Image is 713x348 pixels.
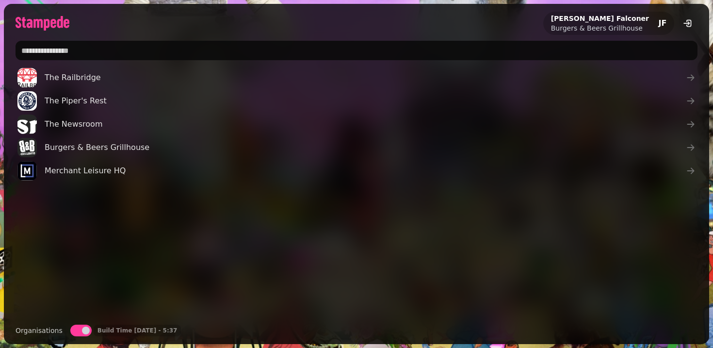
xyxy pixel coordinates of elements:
a: The Piper's Rest [16,89,697,113]
img: aHR0cHM6Ly9ibGFja2J4LnMzLmV1LXdlc3QtMi5hbWF6b25hd3MuY29tLzg5M2IyZjdhLWUzOTUtMTFlOS04ZTQ1LTBhNmE5Y... [17,161,37,181]
span: The Railbridge [45,72,101,83]
span: Burgers & Beers Grillhouse [45,142,149,153]
img: aHR0cHM6Ly9maWxlcy5zdGFtcGVkZS5haS9lYTYwNDMzMi0zODY1LTRiNWQtOWJmZi1kYTRiYjIwY2RiOGUvbWVkaWEvNmVkY... [17,68,37,87]
p: Burgers & Beers Grillhouse [551,23,649,33]
p: Build Time [DATE] - 5:37 [97,327,178,334]
img: aHR0cHM6Ly9ibGFja2J4LnMzLmV1LXdlc3QtMi5hbWF6b25hd3MuY29tLzg5M2IyZjdhLWUzOTUtMTFlOS04ZTQ1LTBhNmE5Y... [17,138,37,157]
span: The Piper's Rest [45,95,107,107]
span: Merchant Leisure HQ [45,165,126,177]
h2: [PERSON_NAME] Falconer [551,14,649,23]
img: logo [16,16,69,31]
img: aHR0cHM6Ly9maWxlcy5zdGFtcGVkZS5haS9lNjRhMGRhMi1jMWY4LTExZWEtYTRjOS0wYWM1MGViODhhYWMvbWVkaWEvNzU0N... [17,115,37,134]
a: The Railbridge [16,66,697,89]
a: Merchant Leisure HQ [16,159,697,182]
button: logout [678,14,697,33]
label: Organisations [16,325,63,336]
a: Burgers & Beers Grillhouse [16,136,697,159]
span: The Newsroom [45,118,102,130]
span: JF [659,19,667,27]
img: aHR0cHM6Ly9ibGFja2J4LnMzLmV1LXdlc3QtMi5hbWF6b25hd3MuY29tLzg5M2IyZjdhLWUzOTUtMTFlOS04ZTQ1LTBhNmE5Y... [17,91,37,111]
a: The Newsroom [16,113,697,136]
